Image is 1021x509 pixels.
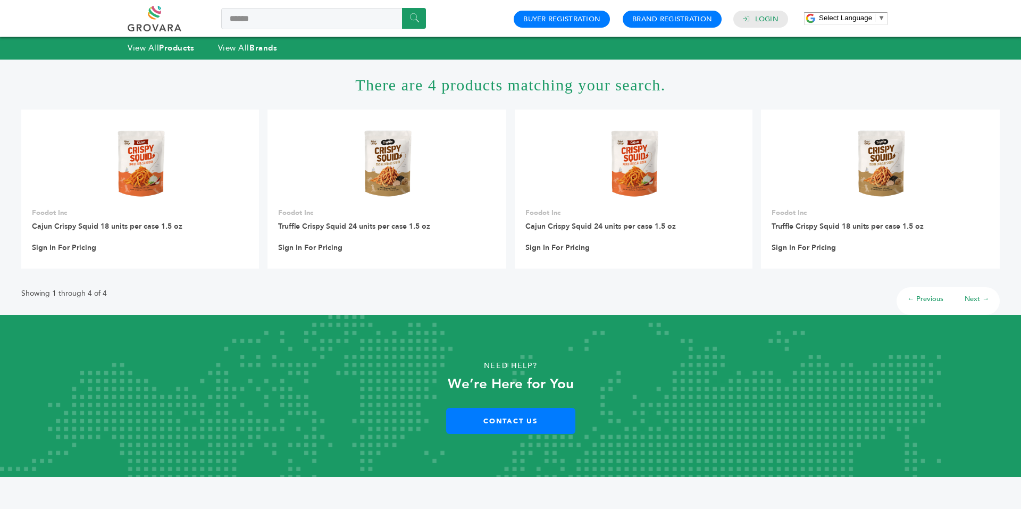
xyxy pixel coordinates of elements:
[218,43,278,53] a: View AllBrands
[525,221,676,231] a: Cajun Crispy Squid 24 units per case 1.5 oz
[348,124,425,201] img: Truffle Crispy Squid 24 units per case 1.5 oz
[772,243,836,253] a: Sign In For Pricing
[159,43,194,53] strong: Products
[772,208,990,218] p: Foodot Inc
[842,124,919,201] img: Truffle Crispy Squid 18 units per case 1.5 oz
[525,243,590,253] a: Sign In For Pricing
[128,43,195,53] a: View AllProducts
[102,124,179,201] img: Cajun Crispy Squid 18 units per case 1.5 oz
[523,14,600,24] a: Buyer Registration
[278,243,342,253] a: Sign In For Pricing
[878,14,885,22] span: ▼
[819,14,872,22] span: Select Language
[755,14,779,24] a: Login
[819,14,885,22] a: Select Language​
[32,208,248,218] p: Foodot Inc
[51,358,970,374] p: Need Help?
[448,374,574,394] strong: We’re Here for You
[907,294,943,304] a: ← Previous
[446,408,575,434] a: Contact Us
[32,243,96,253] a: Sign In For Pricing
[525,208,742,218] p: Foodot Inc
[772,221,924,231] a: Truffle Crispy Squid 18 units per case 1.5 oz
[278,221,430,231] a: Truffle Crispy Squid 24 units per case 1.5 oz
[632,14,712,24] a: Brand Registration
[21,60,1000,110] h1: There are 4 products matching your search.
[965,294,989,304] a: Next →
[32,221,182,231] a: Cajun Crispy Squid 18 units per case 1.5 oz
[278,208,496,218] p: Foodot Inc
[21,287,107,300] p: Showing 1 through 4 of 4
[249,43,277,53] strong: Brands
[595,124,672,201] img: Cajun Crispy Squid 24 units per case 1.5 oz
[221,8,426,29] input: Search a product or brand...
